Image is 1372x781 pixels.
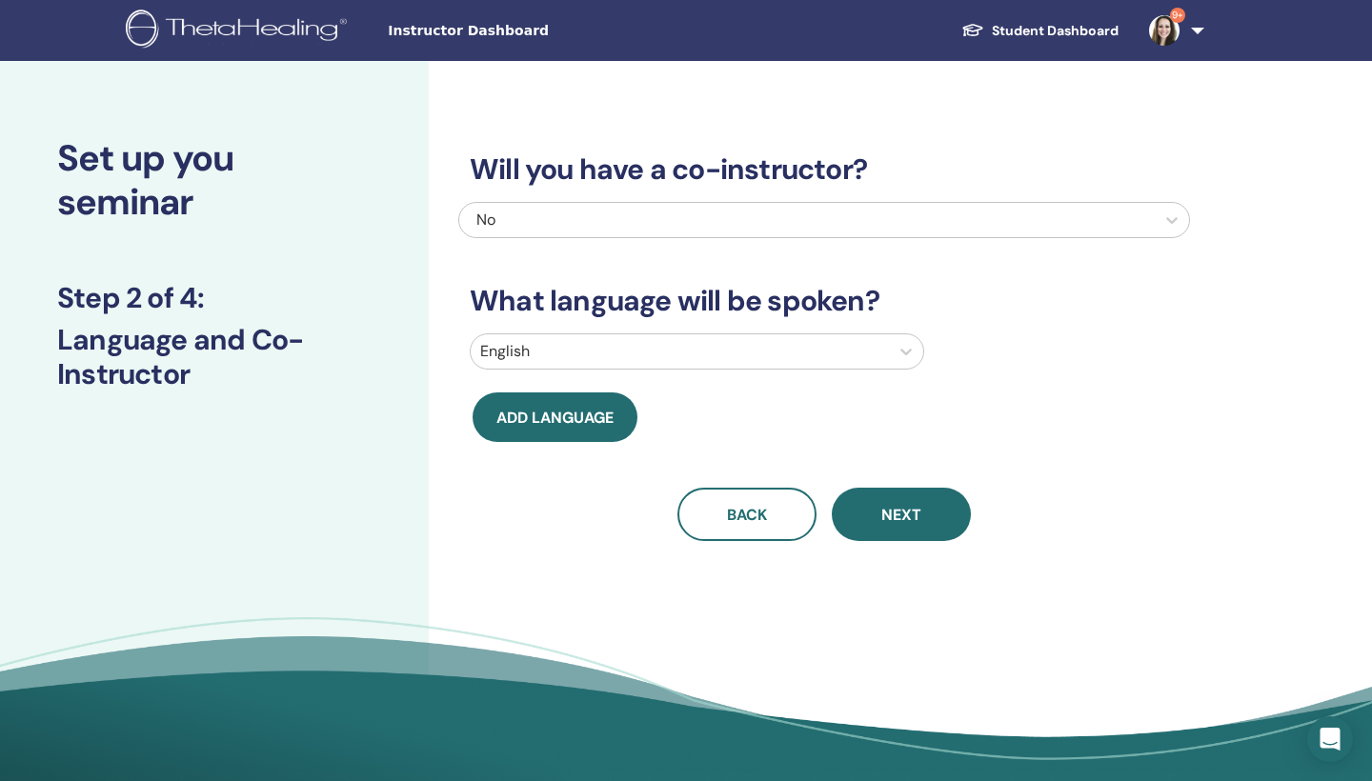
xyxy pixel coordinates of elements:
[946,13,1134,49] a: Student Dashboard
[832,488,971,541] button: Next
[57,137,372,224] h2: Set up you seminar
[473,392,637,442] button: Add language
[677,488,817,541] button: Back
[727,505,767,525] span: Back
[57,323,372,391] h3: Language and Co-Instructor
[388,21,674,41] span: Instructor Dashboard
[1307,716,1353,762] div: Open Intercom Messenger
[496,408,614,428] span: Add language
[881,505,921,525] span: Next
[57,281,372,315] h3: Step 2 of 4 :
[1149,15,1180,46] img: default.jpg
[458,284,1190,318] h3: What language will be spoken?
[458,152,1190,187] h3: Will you have a co-instructor?
[1170,8,1185,23] span: 9+
[476,210,495,230] span: No
[961,22,984,38] img: graduation-cap-white.svg
[126,10,353,52] img: logo.png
